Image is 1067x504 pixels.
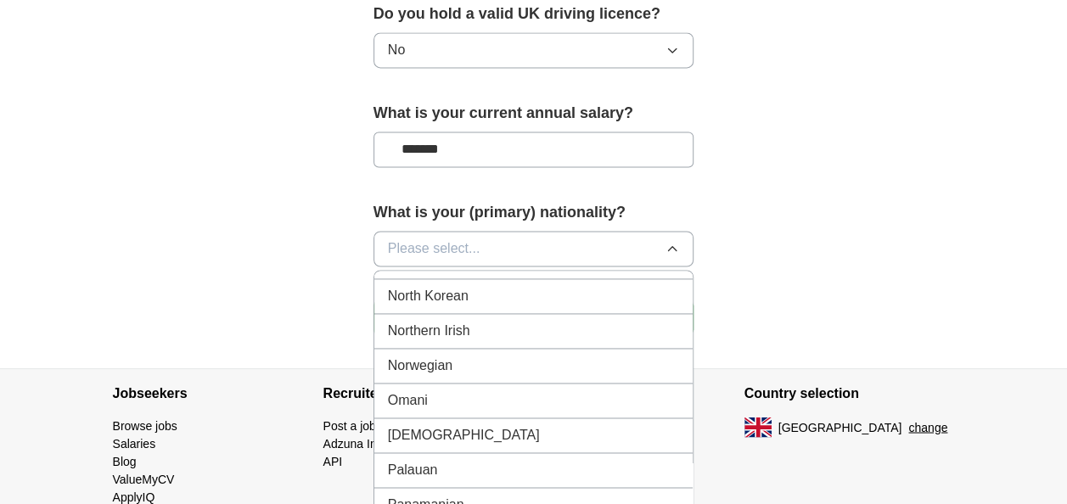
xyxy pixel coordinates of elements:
a: ApplyIQ [113,490,155,503]
a: API [323,454,343,468]
button: change [908,418,947,436]
a: Salaries [113,436,156,450]
span: Norwegian [388,356,452,376]
label: Do you hold a valid UK driving licence? [373,3,694,25]
span: North Korean [388,286,469,306]
img: UK flag [744,417,772,437]
a: Browse jobs [113,418,177,432]
span: [GEOGRAPHIC_DATA] [778,418,902,436]
a: Adzuna Intelligence [323,436,427,450]
label: What is your current annual salary? [373,102,694,125]
span: Please select... [388,238,480,259]
span: Northern Irish [388,321,470,341]
span: Palauan [388,460,438,480]
a: Blog [113,454,137,468]
button: Please select... [373,231,694,266]
span: [DEMOGRAPHIC_DATA] [388,425,540,445]
label: What is your (primary) nationality? [373,201,694,224]
h4: Country selection [744,369,955,417]
button: No [373,32,694,68]
a: Post a job [323,418,376,432]
span: No [388,40,405,60]
span: Omani [388,390,428,411]
a: ValueMyCV [113,472,175,485]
